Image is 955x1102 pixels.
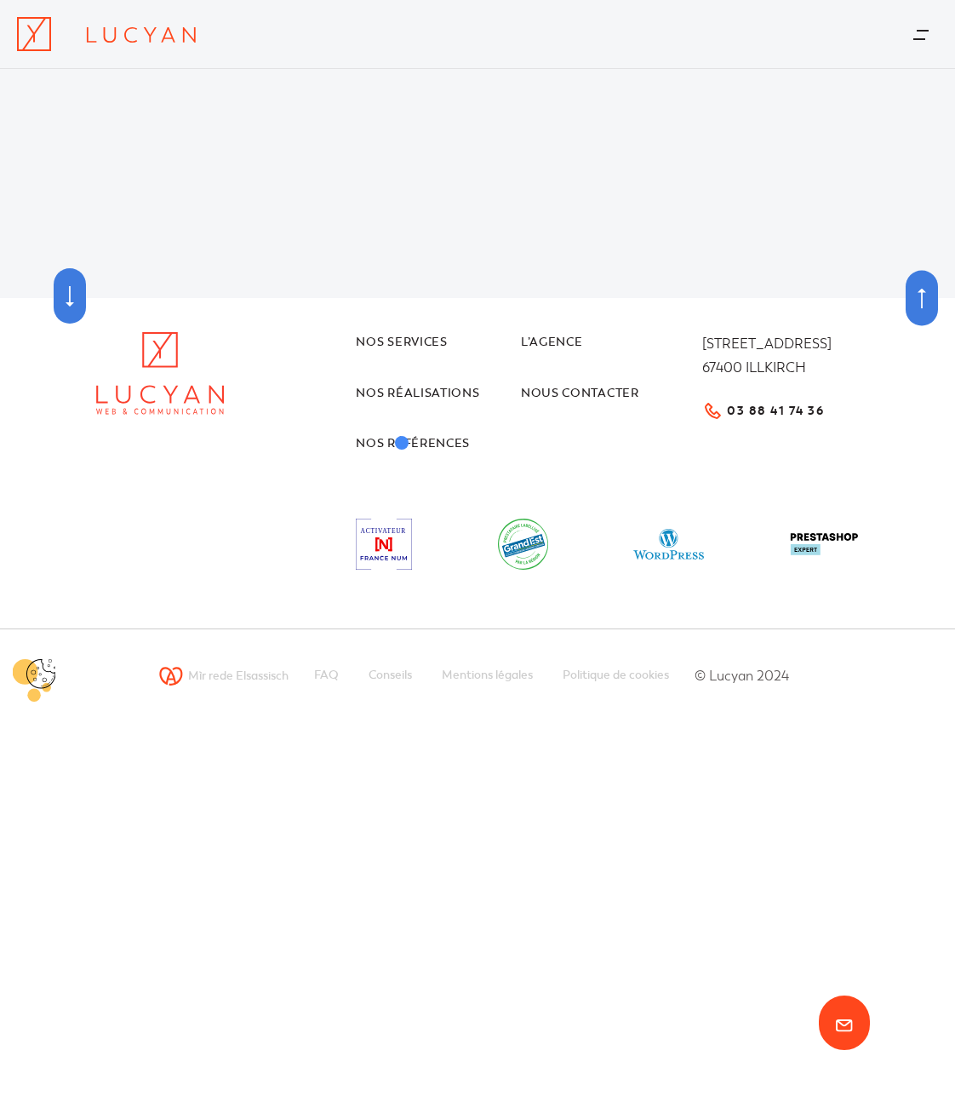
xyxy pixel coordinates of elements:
[369,665,412,686] a: Conseils
[356,433,521,455] a: Nos références
[356,383,521,405] a: Nos réalisations
[442,665,533,686] a: Mentions légales
[188,669,289,683] span: Mìr rede Elsassisch
[521,332,686,353] a: L’agence
[563,665,669,686] a: Politique de cookies
[314,665,339,686] a: FAQ
[702,399,824,421] a: 03 88 41 74 36
[356,332,521,353] a: Nos services
[702,332,859,380] div: [STREET_ADDRESS] 67400 ILLKIRCH
[521,383,686,405] a: Nous contacter
[686,664,797,688] a: © Lucyan 2024
[727,405,824,416] span: 03 88 41 74 36
[13,659,55,702] button: Modifier les réglages de cookie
